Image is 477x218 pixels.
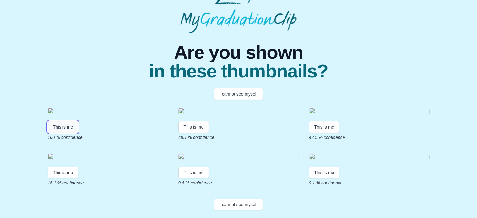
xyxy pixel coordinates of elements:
[214,88,263,100] button: I cannot see myself
[309,134,430,141] p: 43.5 % confidence
[48,180,168,186] p: 15.1 % confidence
[149,43,328,62] span: Are you shown
[309,153,430,162] img: 7b3aaecd2dfbadc0caf1243b1894707e6dceb5d8.gif
[48,121,79,133] button: This is me
[48,134,168,141] p: 100 % confidence
[309,167,340,178] button: This is me
[309,108,430,116] img: 7ea7f3cade9a07e47e0eecd9ddd0e27c9c041212.gif
[48,153,168,162] img: 01f444e675249b874dc2a89672bbf68456b3f930.gif
[178,108,299,116] img: e3f13bdaa598492248895cde2394544476e8e063.gif
[178,167,209,178] button: This is me
[309,121,340,133] button: This is me
[178,121,209,133] button: This is me
[214,199,263,210] button: I cannot see myself
[178,134,299,141] p: 48.1 % confidence
[178,153,299,162] img: 97258706b3810c29311a7f1ee690c93d15464770.gif
[48,108,168,116] img: 0171f9808b524977d002f6637ab60fa694d5bad4.gif
[149,62,328,81] span: in these thumbnails?
[48,167,79,178] button: This is me
[178,180,299,186] p: 9.6 % confidence
[309,180,430,186] p: 9.1 % confidence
